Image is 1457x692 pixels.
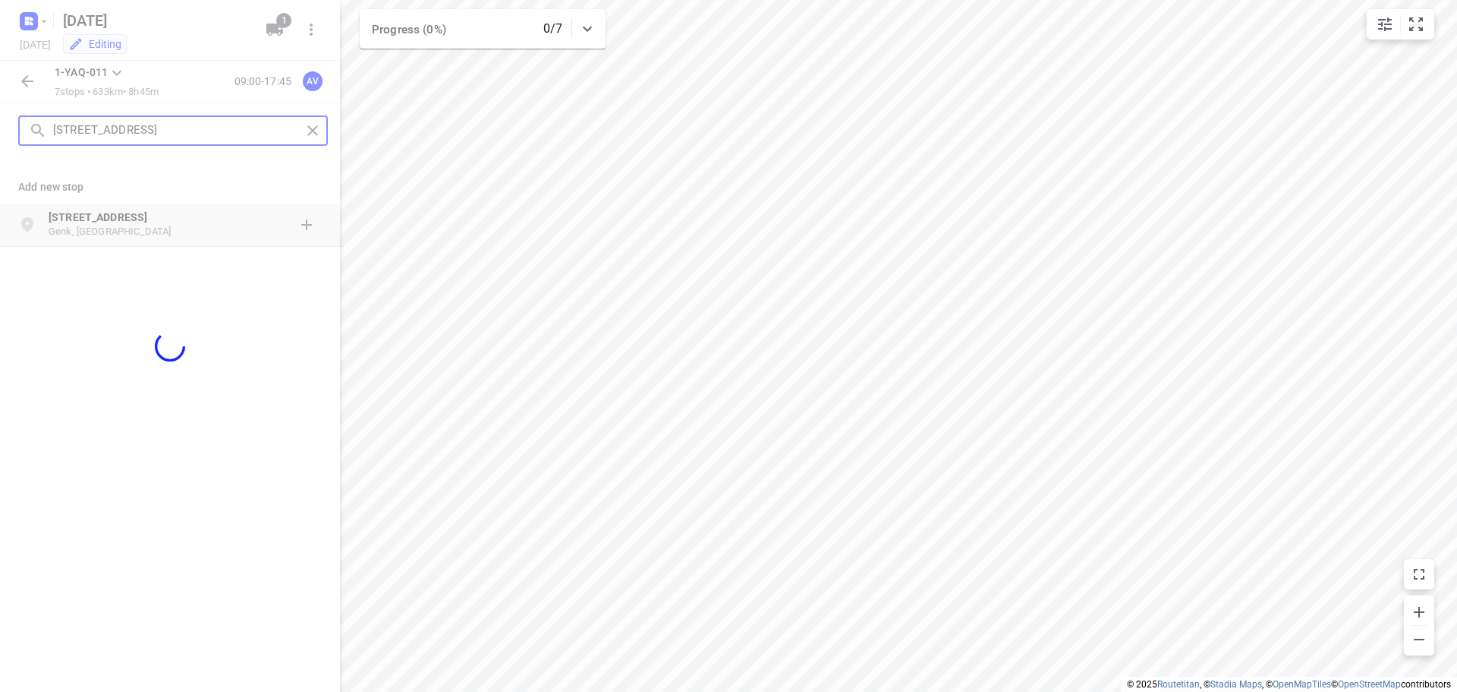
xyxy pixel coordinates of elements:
a: OpenMapTiles [1273,679,1331,690]
li: © 2025 , © , © © contributors [1127,679,1451,690]
a: Stadia Maps [1210,679,1262,690]
div: Progress (0%)0/7 [360,9,606,49]
button: Fit zoom [1401,9,1431,39]
p: 0/7 [543,20,562,38]
div: small contained button group [1367,9,1434,39]
span: Progress (0%) [372,23,446,36]
a: Routetitan [1157,679,1200,690]
a: OpenStreetMap [1338,679,1401,690]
